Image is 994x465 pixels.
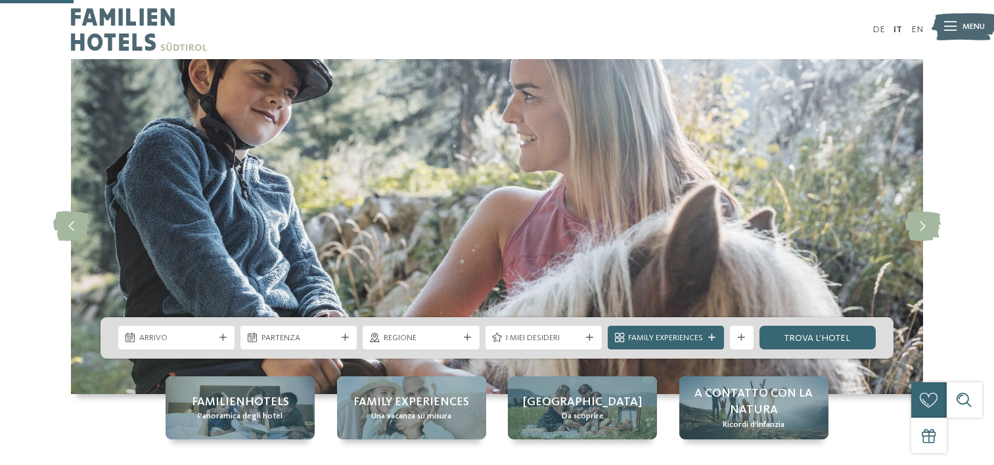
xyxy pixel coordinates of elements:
[353,394,469,410] span: Family experiences
[523,394,642,410] span: [GEOGRAPHIC_DATA]
[679,376,828,439] a: Family hotel in Trentino Alto Adige: la vacanza ideale per grandi e piccini A contatto con la nat...
[759,326,876,349] a: trova l’hotel
[139,332,214,344] span: Arrivo
[506,332,581,344] span: I miei desideri
[192,394,289,410] span: Familienhotels
[911,25,923,34] a: EN
[166,376,315,439] a: Family hotel in Trentino Alto Adige: la vacanza ideale per grandi e piccini Familienhotels Panora...
[562,410,604,422] span: Da scoprire
[628,332,703,344] span: Family Experiences
[893,25,902,34] a: IT
[198,410,282,422] span: Panoramica degli hotel
[384,332,459,344] span: Regione
[723,419,784,431] span: Ricordi d’infanzia
[508,376,657,439] a: Family hotel in Trentino Alto Adige: la vacanza ideale per grandi e piccini [GEOGRAPHIC_DATA] Da ...
[261,332,336,344] span: Partenza
[962,21,985,33] span: Menu
[691,386,817,418] span: A contatto con la natura
[872,25,885,34] a: DE
[71,59,923,394] img: Family hotel in Trentino Alto Adige: la vacanza ideale per grandi e piccini
[337,376,486,439] a: Family hotel in Trentino Alto Adige: la vacanza ideale per grandi e piccini Family experiences Un...
[371,410,451,422] span: Una vacanza su misura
